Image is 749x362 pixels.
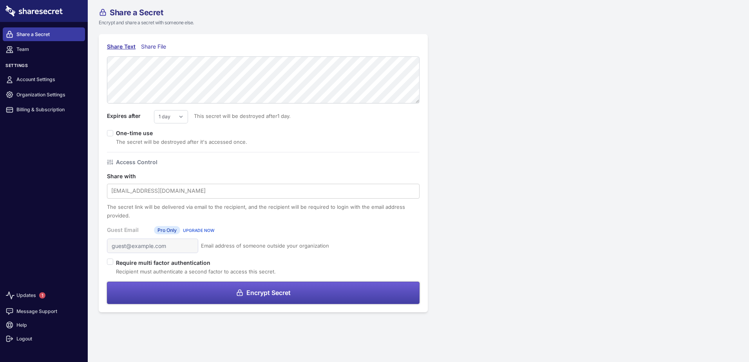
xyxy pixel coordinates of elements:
[99,19,472,26] p: Encrypt and share a secret with someone else.
[3,103,85,117] a: Billing & Subscription
[246,290,291,296] span: Encrypt Secret
[39,292,45,299] span: 1
[3,332,85,346] a: Logout
[107,42,136,51] div: Share Text
[107,282,420,304] button: Encrypt Secret
[3,63,85,71] h3: Settings
[3,304,85,318] a: Message Support
[201,241,329,250] span: Email address of someone outside your organization
[3,73,85,87] a: Account Settings
[107,172,154,181] label: Share with
[116,138,247,146] div: The secret will be destroyed after it's accessed once.
[3,88,85,101] a: Organization Settings
[154,226,215,234] a: Pro OnlyUPGRADE NOW
[110,9,163,16] span: Share a Secret
[107,226,154,234] label: Guest Email
[116,268,276,275] span: Recipient must authenticate a second factor to access this secret.
[3,286,85,304] a: Updates1
[710,323,740,353] iframe: Drift Widget Chat Controller
[183,228,215,233] span: UPGRADE NOW
[107,112,154,120] label: Expires after
[116,259,276,267] label: Require multi factor authentication
[107,204,405,219] span: The secret link will be delivered via email to the recipient, and the recipient will be required ...
[141,42,170,51] div: Share File
[3,318,85,332] a: Help
[3,43,85,56] a: Team
[116,158,157,167] h4: Access Control
[188,112,291,120] span: This secret will be destroyed after 1 day .
[154,226,180,234] span: Pro Only
[3,27,85,41] a: Share a Secret
[116,130,159,136] label: One-time use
